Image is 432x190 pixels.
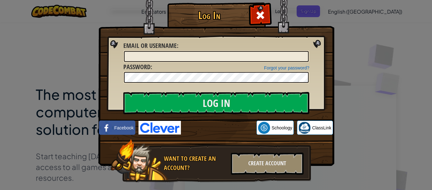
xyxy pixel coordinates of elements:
[123,62,151,71] span: Password
[258,122,270,134] img: schoology.png
[101,122,113,134] img: facebook_small.png
[181,121,256,135] iframe: Botón Iniciar sesión con Google
[231,153,304,175] div: Create Account
[139,121,181,134] img: clever-logo-blue.png
[123,62,152,72] label: :
[123,41,177,50] span: Email or Username
[312,125,331,131] span: ClassLink
[169,10,250,21] h1: Log In
[114,125,133,131] span: Facebook
[123,92,309,114] input: Log In
[123,41,178,50] label: :
[164,154,227,172] div: Want to create an account?
[272,125,292,131] span: Schoology
[299,122,311,134] img: classlink-logo-small.png
[264,65,309,70] a: Forgot your password?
